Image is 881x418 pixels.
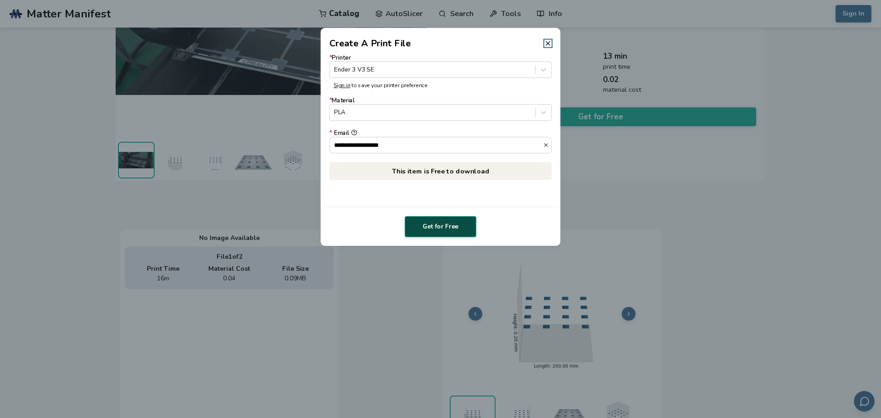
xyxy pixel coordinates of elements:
a: Sign in [334,82,350,89]
h2: Create A Print File [329,37,411,50]
button: Get for Free [405,216,476,237]
label: Material [329,97,552,121]
p: This item is Free to download [329,162,552,180]
div: Email [329,130,552,137]
input: *Email [330,137,543,153]
input: *MaterialPLA [334,109,336,116]
button: *Email [543,142,551,148]
label: Printer [329,55,552,78]
button: *Email [351,130,357,136]
p: to save your printer preference [334,82,547,89]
